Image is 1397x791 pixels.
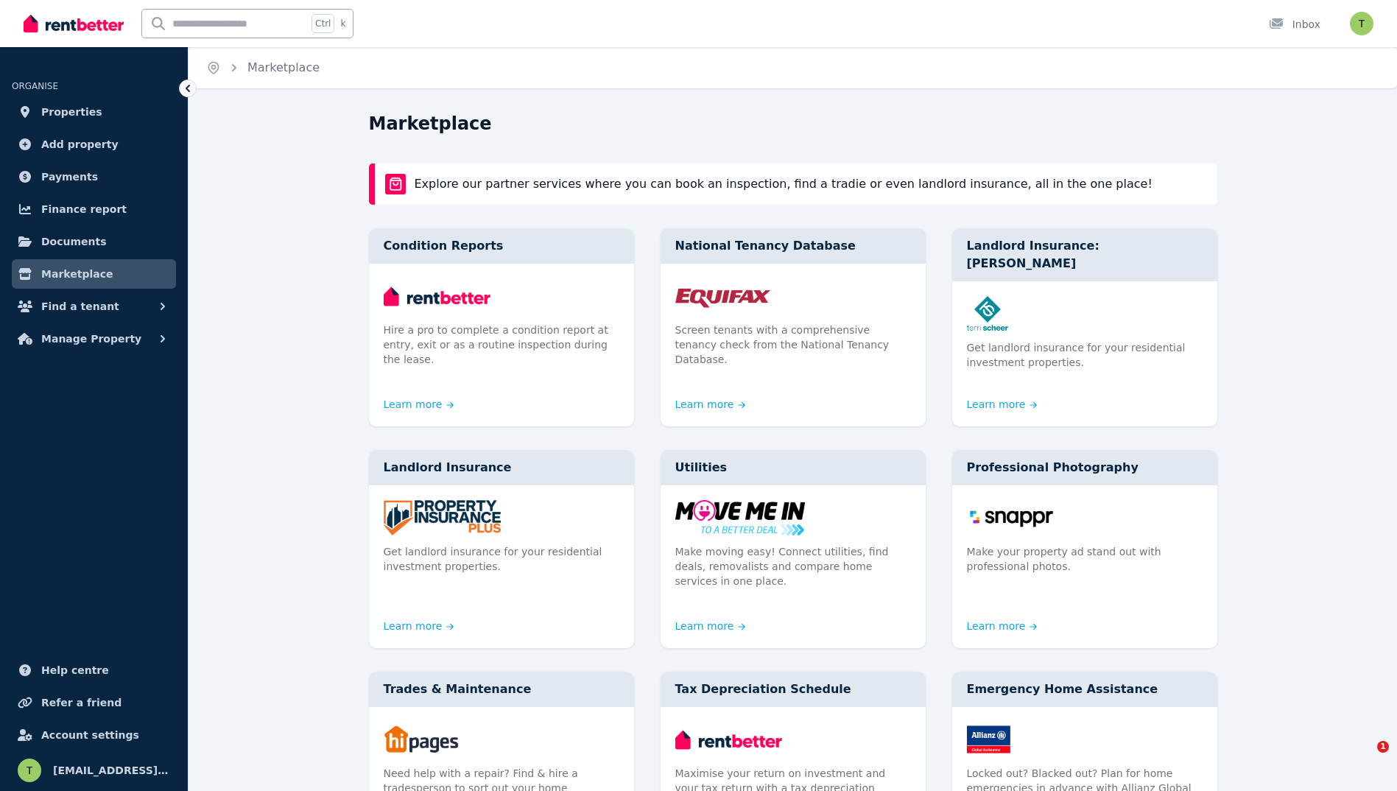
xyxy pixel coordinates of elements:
[967,619,1038,633] a: Learn more
[675,278,911,314] img: National Tenancy Database
[952,450,1217,485] div: Professional Photography
[12,97,176,127] a: Properties
[661,672,926,707] div: Tax Depreciation Schedule
[967,722,1203,757] img: Emergency Home Assistance
[675,619,746,633] a: Learn more
[369,450,634,485] div: Landlord Insurance
[967,296,1203,331] img: Landlord Insurance: Terri Scheer
[369,112,492,136] h1: Marketplace
[384,544,619,574] p: Get landlord insurance for your residential investment properties.
[41,661,109,679] span: Help centre
[675,544,911,588] p: Make moving easy! Connect utilities, find deals, removalists and compare home services in one place.
[1347,741,1382,776] iframe: Intercom live chat
[340,18,345,29] span: k
[12,292,176,321] button: Find a tenant
[661,450,926,485] div: Utilities
[12,259,176,289] a: Marketplace
[24,13,124,35] img: RentBetter
[1350,12,1373,35] img: tysonbrown@live.com.au
[41,103,102,121] span: Properties
[41,233,107,250] span: Documents
[41,694,122,711] span: Refer a friend
[12,194,176,224] a: Finance report
[967,340,1203,370] p: Get landlord insurance for your residential investment properties.
[41,298,119,315] span: Find a tenant
[967,544,1203,574] p: Make your property ad stand out with professional photos.
[41,330,141,348] span: Manage Property
[675,500,911,535] img: Utilities
[384,397,454,412] a: Learn more
[53,762,170,779] span: [EMAIL_ADDRESS][DOMAIN_NAME]
[41,726,139,744] span: Account settings
[41,168,98,186] span: Payments
[247,60,320,74] a: Marketplace
[384,722,619,757] img: Trades & Maintenance
[1269,17,1320,32] div: Inbox
[41,200,127,218] span: Finance report
[41,136,119,153] span: Add property
[1377,741,1389,753] span: 1
[12,162,176,191] a: Payments
[12,227,176,256] a: Documents
[385,174,406,194] img: rentBetter Marketplace
[312,14,334,33] span: Ctrl
[952,228,1217,281] div: Landlord Insurance: [PERSON_NAME]
[967,397,1038,412] a: Learn more
[952,672,1217,707] div: Emergency Home Assistance
[675,323,911,367] p: Screen tenants with a comprehensive tenancy check from the National Tenancy Database.
[415,175,1153,193] p: Explore our partner services where you can book an inspection, find a tradie or even landlord ins...
[189,47,337,88] nav: Breadcrumb
[384,500,619,535] img: Landlord Insurance
[675,397,746,412] a: Learn more
[384,323,619,367] p: Hire a pro to complete a condition report at entry, exit or as a routine inspection during the le...
[18,759,41,782] img: tysonbrown@live.com.au
[661,228,926,264] div: National Tenancy Database
[675,722,911,757] img: Tax Depreciation Schedule
[384,619,454,633] a: Learn more
[41,265,113,283] span: Marketplace
[384,278,619,314] img: Condition Reports
[967,500,1203,535] img: Professional Photography
[369,672,634,707] div: Trades & Maintenance
[12,130,176,159] a: Add property
[12,655,176,685] a: Help centre
[12,688,176,717] a: Refer a friend
[12,81,58,91] span: ORGANISE
[369,228,634,264] div: Condition Reports
[12,720,176,750] a: Account settings
[12,324,176,354] button: Manage Property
